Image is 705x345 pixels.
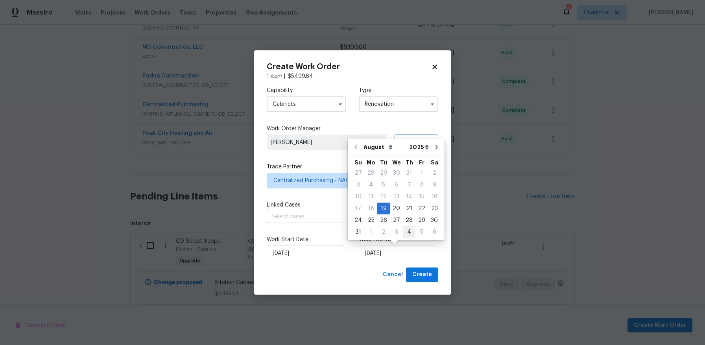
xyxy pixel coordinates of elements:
div: 4 [365,179,377,190]
div: Fri Aug 01 2025 [415,167,428,179]
div: 31 [352,227,365,238]
div: 14 [403,191,415,202]
div: 28 [365,168,377,179]
button: Go to next month [431,139,443,155]
div: 1 [415,168,428,179]
span: Linked Cases [267,201,301,209]
abbr: Saturday [431,160,438,165]
span: Create [412,270,432,280]
div: Mon Aug 25 2025 [365,214,377,226]
abbr: Tuesday [380,160,387,165]
div: 19 [377,203,390,214]
div: 4 [403,227,415,238]
div: Tue Aug 26 2025 [377,214,390,226]
div: Sat Aug 09 2025 [428,179,441,191]
abbr: Friday [419,160,424,165]
div: 27 [352,168,365,179]
div: Sat Aug 02 2025 [428,167,441,179]
button: Show options [336,100,345,109]
div: 13 [390,191,403,202]
div: 21 [403,203,415,214]
div: Tue Aug 12 2025 [377,191,390,203]
div: 22 [415,203,428,214]
div: 3 [352,179,365,190]
div: Fri Aug 15 2025 [415,191,428,203]
div: 10 [352,191,365,202]
div: 5 [415,227,428,238]
div: 1 item | [267,72,438,80]
div: Fri Aug 08 2025 [415,179,428,191]
div: Wed Aug 13 2025 [390,191,403,203]
button: Cancel [380,268,406,282]
div: Fri Aug 29 2025 [415,214,428,226]
div: 31 [403,168,415,179]
button: Show options [428,100,437,109]
div: Fri Sep 05 2025 [415,226,428,238]
select: Month [362,141,407,153]
div: 6 [428,227,441,238]
abbr: Sunday [354,160,362,165]
div: 17 [352,203,365,214]
div: Thu Jul 31 2025 [403,167,415,179]
span: Cancel [383,270,403,280]
div: 9 [428,179,441,190]
select: Year [407,141,431,153]
div: 25 [365,215,377,226]
div: 30 [390,168,403,179]
div: Thu Aug 28 2025 [403,214,415,226]
div: Sun Aug 31 2025 [352,226,365,238]
div: Mon Jul 28 2025 [365,167,377,179]
div: Wed Aug 27 2025 [390,214,403,226]
div: Sun Jul 27 2025 [352,167,365,179]
input: Select... [359,96,438,112]
div: 24 [352,215,365,226]
div: 20 [390,203,403,214]
div: 11 [365,191,377,202]
div: Mon Aug 18 2025 [365,203,377,214]
div: Tue Aug 05 2025 [377,179,390,191]
div: 27 [390,215,403,226]
abbr: Monday [367,160,375,165]
h2: Create Work Order [267,63,431,71]
div: 12 [377,191,390,202]
div: 23 [428,203,441,214]
div: Sat Aug 30 2025 [428,214,441,226]
div: Thu Aug 21 2025 [403,203,415,214]
span: Assign [401,138,420,146]
div: 30 [428,215,441,226]
input: Select... [267,96,346,112]
button: Go to previous month [350,139,362,155]
div: Wed Aug 06 2025 [390,179,403,191]
div: 1 [365,227,377,238]
div: Mon Aug 11 2025 [365,191,377,203]
div: 29 [415,215,428,226]
div: Thu Sep 04 2025 [403,226,415,238]
div: Fri Aug 22 2025 [415,203,428,214]
label: Work Start Date [267,236,346,244]
div: 16 [428,191,441,202]
div: Sun Aug 17 2025 [352,203,365,214]
div: Thu Aug 07 2025 [403,179,415,191]
div: Wed Aug 20 2025 [390,203,403,214]
div: Sat Sep 06 2025 [428,226,441,238]
span: [PERSON_NAME] [271,138,382,146]
input: Select cases [267,211,416,223]
input: M/D/YYYY [267,245,344,261]
div: Sat Aug 23 2025 [428,203,441,214]
div: 5 [377,179,390,190]
div: 15 [415,191,428,202]
span: Centralized Purchasing - NATL. [273,177,420,184]
label: Work Order Manager [267,125,438,133]
div: 8 [415,179,428,190]
div: 28 [403,215,415,226]
div: 2 [377,227,390,238]
div: 3 [390,227,403,238]
div: Sun Aug 03 2025 [352,179,365,191]
label: Type [359,87,438,94]
div: Wed Jul 30 2025 [390,167,403,179]
div: Sun Aug 10 2025 [352,191,365,203]
div: 6 [390,179,403,190]
div: Sun Aug 24 2025 [352,214,365,226]
label: Capability [267,87,346,94]
div: Mon Sep 01 2025 [365,226,377,238]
